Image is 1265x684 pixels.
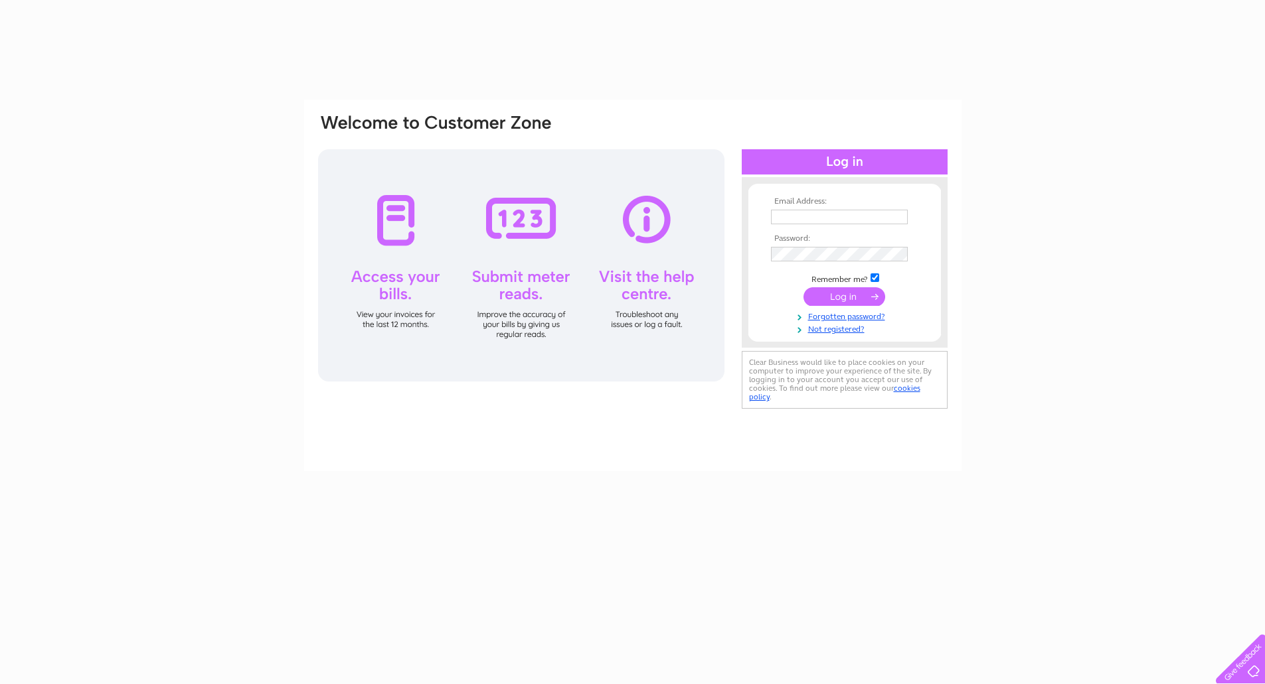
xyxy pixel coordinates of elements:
[768,234,922,243] th: Password:
[749,383,920,401] a: cookies policy
[771,309,922,322] a: Forgotten password?
[768,271,922,285] td: Remember me?
[803,287,885,306] input: Submit
[771,322,922,334] a: Not registered?
[742,351,948,409] div: Clear Business would like to place cookies on your computer to improve your experience of the sit...
[768,197,922,206] th: Email Address:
